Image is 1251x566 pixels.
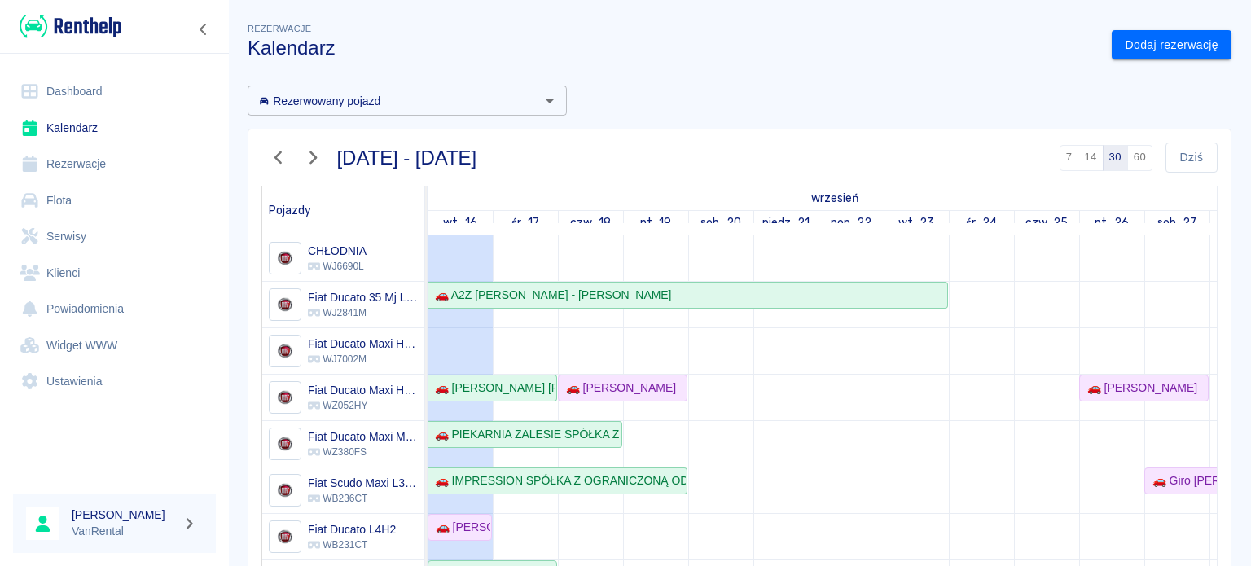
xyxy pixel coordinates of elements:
[308,352,418,366] p: WJ7002M
[13,363,216,400] a: Ustawienia
[428,287,671,304] div: 🚗 A2Z [PERSON_NAME] - [PERSON_NAME]
[308,445,418,459] p: WZ380FS
[13,218,216,255] a: Serwisy
[1078,145,1103,171] button: 14 dni
[308,537,396,552] p: WB231CT
[252,90,535,111] input: Wyszukaj i wybierz pojazdy...
[72,507,176,523] h6: [PERSON_NAME]
[308,243,367,259] h6: CHŁODNIA
[13,110,216,147] a: Kalendarz
[1060,145,1079,171] button: 7 dni
[894,211,939,235] a: 23 września 2025
[1091,211,1133,235] a: 26 września 2025
[308,491,418,506] p: WB236CT
[13,255,216,292] a: Klienci
[429,519,490,536] div: 🚗 [PERSON_NAME]
[13,146,216,182] a: Rezerwacje
[636,211,676,235] a: 19 września 2025
[439,211,481,235] a: 16 września 2025
[248,37,1099,59] h3: Kalendarz
[560,380,676,397] div: 🚗 [PERSON_NAME]
[827,211,876,235] a: 22 września 2025
[308,382,418,398] h6: Fiat Ducato Maxi HD MJ L4H2
[191,19,216,40] button: Zwiń nawigację
[308,521,396,537] h6: Fiat Ducato L4H2
[428,426,621,443] div: 🚗 PIEKARNIA ZALESIE SPÓŁKA Z OGRANICZONĄ ODPOWIEDZIALNOŚCIĄ - [PERSON_NAME]
[271,524,298,551] img: Image
[308,475,418,491] h6: Fiat Scudo Maxi L3H1
[962,211,1001,235] a: 24 września 2025
[269,204,311,217] span: Pojazdy
[538,90,561,112] button: Otwórz
[308,305,418,320] p: WJ2841M
[1021,211,1073,235] a: 25 września 2025
[1165,143,1218,173] button: Dziś
[566,211,615,235] a: 18 września 2025
[13,327,216,364] a: Widget WWW
[308,289,418,305] h6: Fiat Ducato 35 Mj L3H2
[1127,145,1152,171] button: 60 dni
[308,398,418,413] p: WZ052HY
[271,245,298,272] img: Image
[72,523,176,540] p: VanRental
[1081,380,1197,397] div: 🚗 [PERSON_NAME]
[271,431,298,458] img: Image
[271,292,298,318] img: Image
[428,380,555,397] div: 🚗 [PERSON_NAME] [PERSON_NAME]-SERWIS - [PERSON_NAME]
[758,211,814,235] a: 21 września 2025
[308,259,367,274] p: WJ6690L
[1153,211,1201,235] a: 27 września 2025
[13,13,121,40] a: Renthelp logo
[13,182,216,219] a: Flota
[337,147,477,169] h3: [DATE] - [DATE]
[696,211,745,235] a: 20 września 2025
[507,211,543,235] a: 17 września 2025
[271,477,298,504] img: Image
[271,338,298,365] img: Image
[271,384,298,411] img: Image
[1112,30,1231,60] a: Dodaj rezerwację
[308,428,418,445] h6: Fiat Ducato Maxi MJ L4H2
[1103,145,1128,171] button: 30 dni
[13,291,216,327] a: Powiadomienia
[308,336,418,352] h6: Fiat Ducato Maxi HD MJ L4H2
[20,13,121,40] img: Renthelp logo
[807,186,863,210] a: 16 września 2025
[13,73,216,110] a: Dashboard
[428,472,686,489] div: 🚗 IMPRESSION SPÓŁKA Z OGRANICZONĄ ODPOWIEDZIALNOŚCIĄ SPÓŁKA KOMANDYTOWA - [PERSON_NAME]
[248,24,311,33] span: Rezerwacje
